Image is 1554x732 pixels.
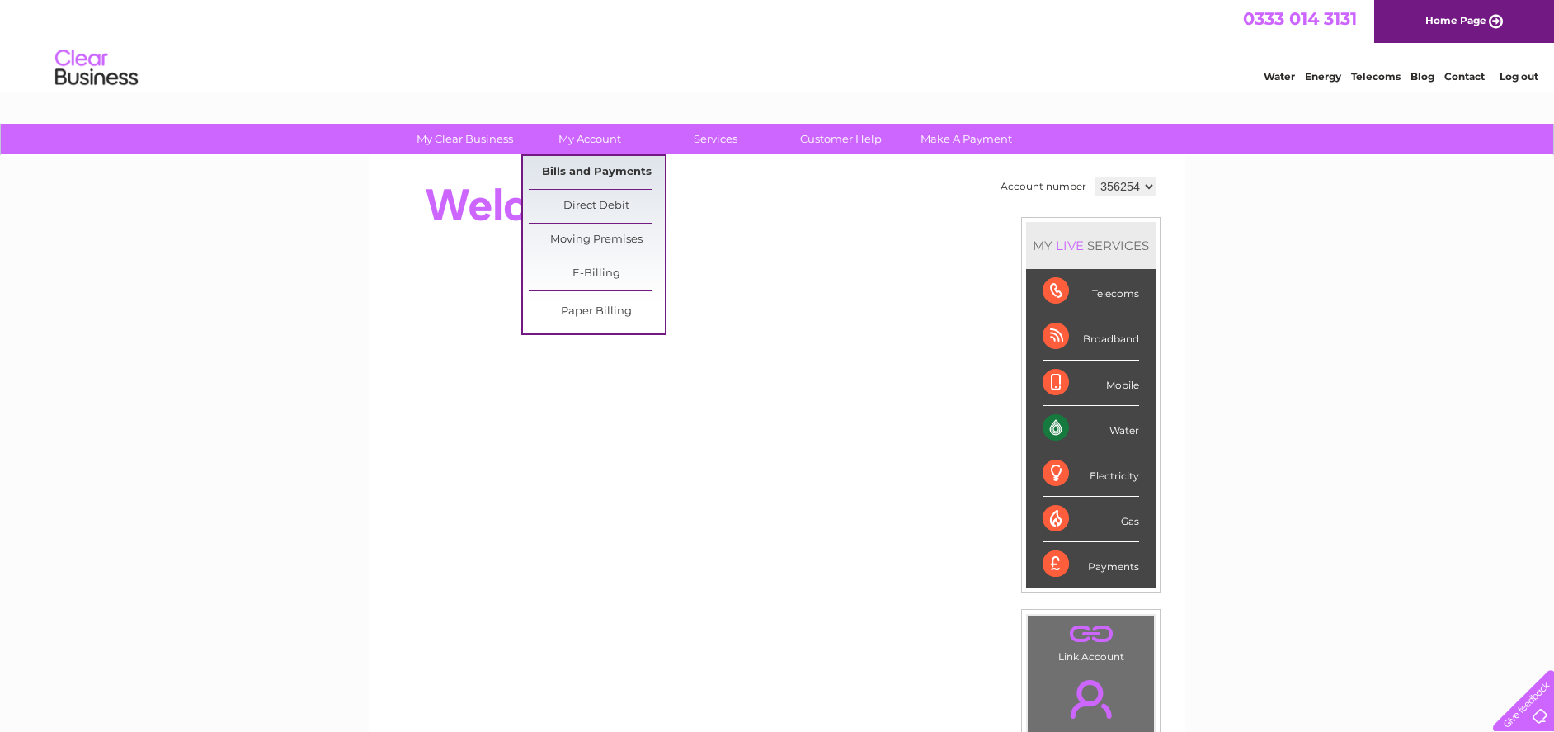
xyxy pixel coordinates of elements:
div: Payments [1043,542,1139,587]
div: Mobile [1043,361,1139,406]
img: logo.png [54,43,139,93]
a: Moving Premises [529,224,665,257]
a: . [1032,620,1150,649]
a: Customer Help [773,124,909,154]
a: Contact [1444,70,1485,83]
a: Direct Debit [529,190,665,223]
a: Make A Payment [898,124,1034,154]
td: Link Account [1027,615,1155,667]
a: . [1032,670,1150,728]
div: LIVE [1052,238,1087,253]
div: Clear Business is a trading name of Verastar Limited (registered in [GEOGRAPHIC_DATA] No. 3667643... [388,9,1168,80]
a: Paper Billing [529,295,665,328]
a: 0333 014 3131 [1243,8,1357,29]
div: MY SERVICES [1026,222,1156,269]
a: Energy [1305,70,1341,83]
a: My Clear Business [397,124,533,154]
div: Broadband [1043,314,1139,360]
a: Water [1264,70,1295,83]
a: E-Billing [529,257,665,290]
td: Account number [996,172,1090,201]
a: Telecoms [1351,70,1401,83]
div: Telecoms [1043,269,1139,314]
div: Electricity [1043,451,1139,497]
div: Water [1043,406,1139,451]
a: Log out [1500,70,1538,83]
a: Services [647,124,784,154]
a: My Account [522,124,658,154]
div: Gas [1043,497,1139,542]
a: Blog [1410,70,1434,83]
a: Bills and Payments [529,156,665,189]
